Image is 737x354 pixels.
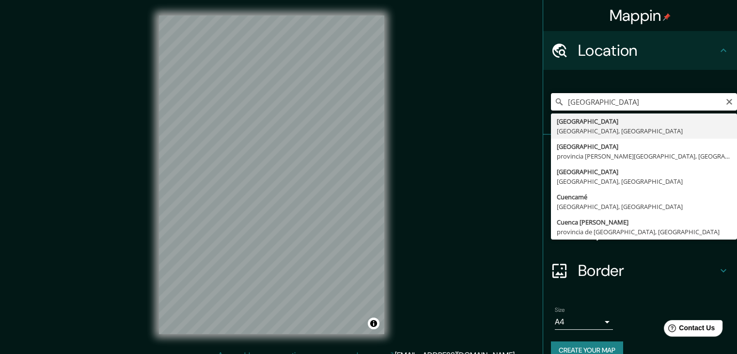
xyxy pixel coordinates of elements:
div: Cuenca [PERSON_NAME] [557,217,731,227]
h4: Border [578,261,718,280]
div: A4 [555,314,613,330]
div: Style [543,174,737,212]
div: [GEOGRAPHIC_DATA], [GEOGRAPHIC_DATA] [557,126,731,136]
img: pin-icon.png [663,13,671,21]
div: Cuencamé [557,192,731,202]
h4: Layout [578,222,718,241]
button: Toggle attribution [368,318,379,329]
div: provincia [PERSON_NAME][GEOGRAPHIC_DATA], [GEOGRAPHIC_DATA] [557,151,731,161]
label: Size [555,306,565,314]
div: [GEOGRAPHIC_DATA] [557,167,731,177]
div: provincia de [GEOGRAPHIC_DATA], [GEOGRAPHIC_DATA] [557,227,731,237]
div: [GEOGRAPHIC_DATA], [GEOGRAPHIC_DATA] [557,177,731,186]
div: [GEOGRAPHIC_DATA], [GEOGRAPHIC_DATA] [557,202,731,211]
div: [GEOGRAPHIC_DATA] [557,116,731,126]
div: [GEOGRAPHIC_DATA] [557,142,731,151]
div: Pins [543,135,737,174]
div: Location [543,31,737,70]
h4: Location [578,41,718,60]
input: Pick your city or area [551,93,737,111]
h4: Mappin [610,6,671,25]
button: Clear [725,97,733,106]
div: Layout [543,212,737,251]
div: Border [543,251,737,290]
iframe: Help widget launcher [651,316,726,343]
canvas: Map [159,16,384,334]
